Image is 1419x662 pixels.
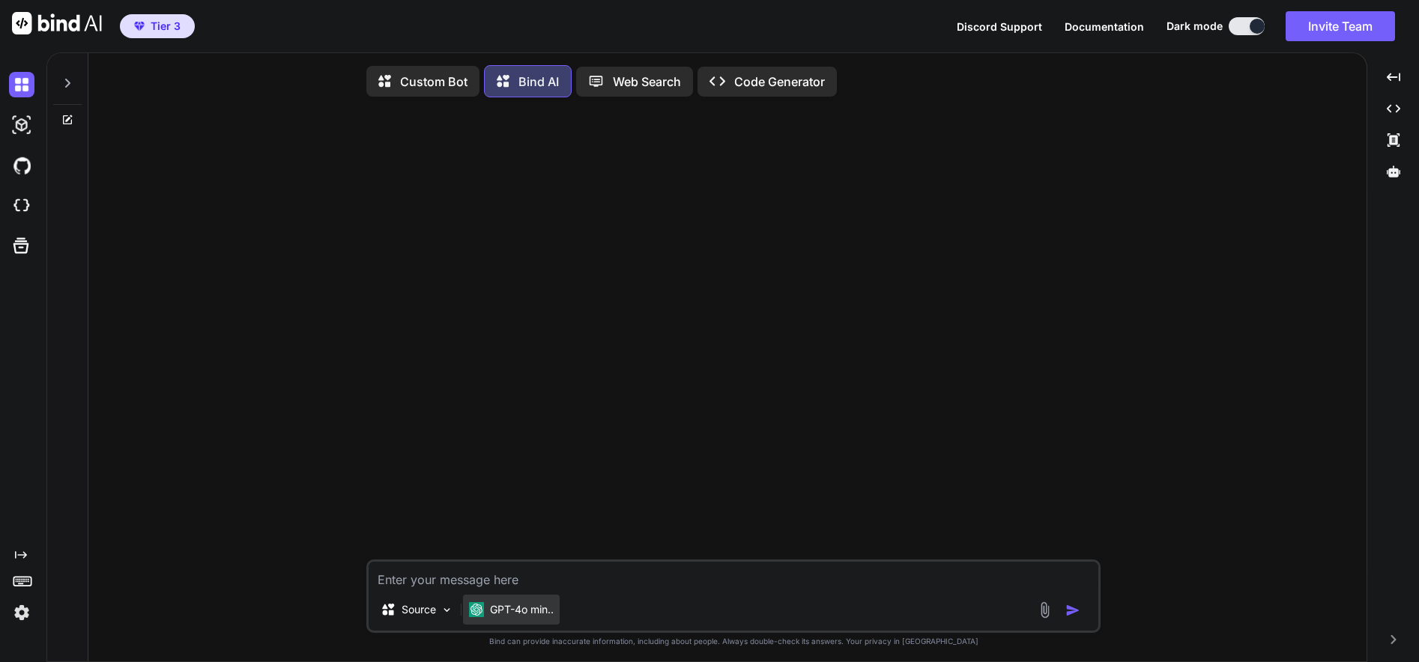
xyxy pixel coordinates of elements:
[441,604,453,616] img: Pick Models
[1286,11,1395,41] button: Invite Team
[120,14,195,38] button: premiumTier 3
[518,73,559,91] p: Bind AI
[134,22,145,31] img: premium
[9,112,34,138] img: darkAi-studio
[1036,601,1053,619] img: attachment
[9,600,34,625] img: settings
[469,602,484,617] img: GPT-4o mini
[151,19,181,34] span: Tier 3
[957,19,1042,34] button: Discord Support
[400,73,468,91] p: Custom Bot
[734,73,825,91] p: Code Generator
[9,153,34,178] img: githubDark
[9,193,34,219] img: cloudideIcon
[402,602,436,617] p: Source
[12,12,102,34] img: Bind AI
[366,636,1101,647] p: Bind can provide inaccurate information, including about people. Always double-check its answers....
[957,20,1042,33] span: Discord Support
[1065,603,1080,618] img: icon
[9,72,34,97] img: darkChat
[1065,20,1144,33] span: Documentation
[613,73,681,91] p: Web Search
[1065,19,1144,34] button: Documentation
[1167,19,1223,34] span: Dark mode
[490,602,554,617] p: GPT-4o min..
